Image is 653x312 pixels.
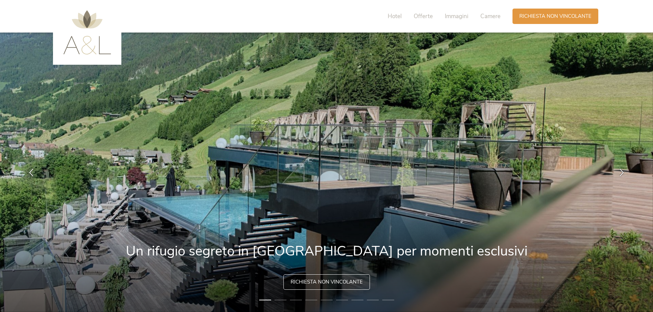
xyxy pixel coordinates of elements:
span: Hotel [388,12,402,20]
span: Richiesta non vincolante [291,278,363,286]
span: Offerte [414,12,433,20]
span: Immagini [445,12,468,20]
img: AMONTI & LUNARIS Wellnessresort [63,10,111,54]
span: Richiesta non vincolante [519,13,591,20]
span: Camere [480,12,501,20]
